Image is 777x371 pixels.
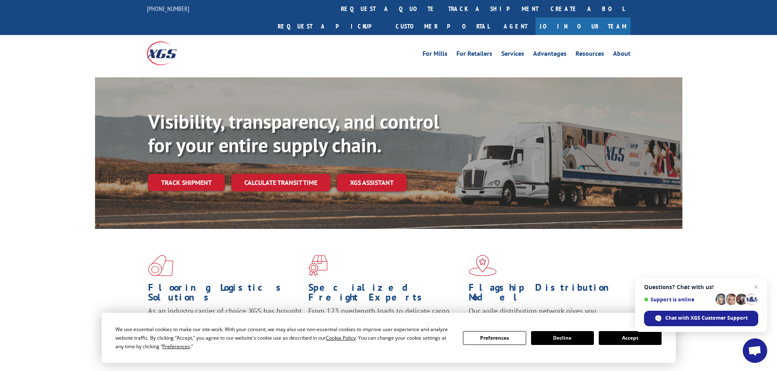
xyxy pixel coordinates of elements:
button: Accept [599,331,662,345]
h1: Flooring Logistics Solutions [148,283,302,306]
img: xgs-icon-flagship-distribution-model-red [469,255,497,276]
a: Open chat [743,338,767,363]
h1: Flagship Distribution Model [469,283,623,306]
a: Services [501,50,524,59]
b: Visibility, transparency, and control for your entire supply chain. [148,109,439,158]
h1: Specialized Freight Experts [308,283,463,306]
span: Cookie Policy [326,334,356,341]
p: From 123 overlength loads to delicate cargo, our experienced staff knows the best way to move you... [308,306,463,342]
span: Preferences [162,343,190,350]
span: As an industry carrier of choice, XGS has brought innovation and dedication to flooring logistics... [148,306,302,335]
a: Customer Portal [390,18,496,35]
a: Join Our Team [536,18,631,35]
img: xgs-icon-total-supply-chain-intelligence-red [148,255,173,276]
span: Support is online [644,296,713,303]
span: Chat with XGS Customer Support [665,314,748,322]
span: Questions? Chat with us! [644,284,758,290]
button: Decline [531,331,594,345]
span: Chat with XGS Customer Support [644,311,758,326]
a: Request a pickup [272,18,390,35]
a: Agent [496,18,536,35]
a: For Mills [423,50,447,59]
a: Advantages [533,50,567,59]
div: We use essential cookies to make our site work. With your consent, we may also use non-essential ... [115,325,453,351]
a: Track shipment [148,174,225,191]
a: XGS ASSISTANT [337,174,407,191]
a: About [613,50,631,59]
a: Resources [576,50,604,59]
div: Cookie Consent Prompt [102,313,676,363]
button: Preferences [463,331,526,345]
span: Our agile distribution network gives you nationwide inventory management on demand. [469,306,619,325]
a: For Retailers [456,50,492,59]
a: [PHONE_NUMBER] [147,4,189,13]
img: xgs-icon-focused-on-flooring-red [308,255,328,276]
a: Calculate transit time [231,174,330,191]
